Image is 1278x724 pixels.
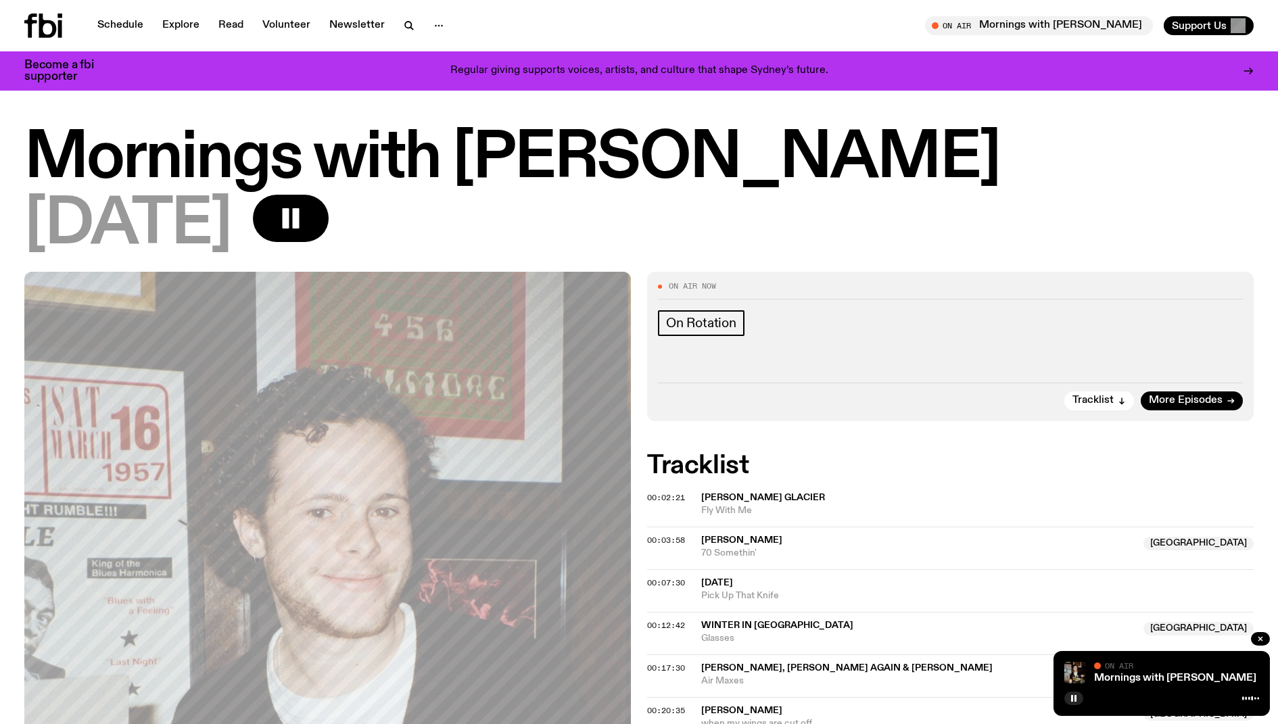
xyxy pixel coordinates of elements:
[1141,391,1243,410] a: More Episodes
[701,493,825,502] span: [PERSON_NAME] Glacier
[89,16,151,35] a: Schedule
[701,675,1254,687] span: Air Maxes
[701,621,853,630] span: Winter in [GEOGRAPHIC_DATA]
[701,663,993,673] span: [PERSON_NAME], [PERSON_NAME] Again & [PERSON_NAME]
[647,492,685,503] span: 00:02:21
[701,589,1254,602] span: Pick Up That Knife
[450,65,828,77] p: Regular giving supports voices, artists, and culture that shape Sydney’s future.
[210,16,252,35] a: Read
[1094,673,1256,683] a: Mornings with [PERSON_NAME]
[925,16,1153,35] button: On AirMornings with [PERSON_NAME]
[647,662,685,673] span: 00:17:30
[1072,395,1114,406] span: Tracklist
[701,504,1254,517] span: Fly With Me
[701,632,1135,645] span: Glasses
[1143,622,1254,635] span: [GEOGRAPHIC_DATA]
[1143,537,1254,550] span: [GEOGRAPHIC_DATA]
[321,16,393,35] a: Newsletter
[24,128,1254,189] h1: Mornings with [PERSON_NAME]
[647,705,685,716] span: 00:20:35
[1172,20,1227,32] span: Support Us
[24,195,231,256] span: [DATE]
[701,578,733,587] span: [DATE]
[647,577,685,588] span: 00:07:30
[666,316,736,331] span: On Rotation
[1064,391,1134,410] button: Tracklist
[1105,661,1133,670] span: On Air
[647,454,1254,478] h2: Tracklist
[647,535,685,546] span: 00:03:58
[1149,395,1223,406] span: More Episodes
[658,310,744,336] a: On Rotation
[701,547,1135,560] span: 70 Somethin'
[1064,662,1086,683] img: Sam blankly stares at the camera, brightly lit by a camera flash wearing a hat collared shirt and...
[701,535,782,545] span: [PERSON_NAME]
[24,59,111,82] h3: Become a fbi supporter
[647,620,685,631] span: 00:12:42
[254,16,318,35] a: Volunteer
[701,706,782,715] span: [PERSON_NAME]
[154,16,208,35] a: Explore
[669,283,716,290] span: On Air Now
[1164,16,1254,35] button: Support Us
